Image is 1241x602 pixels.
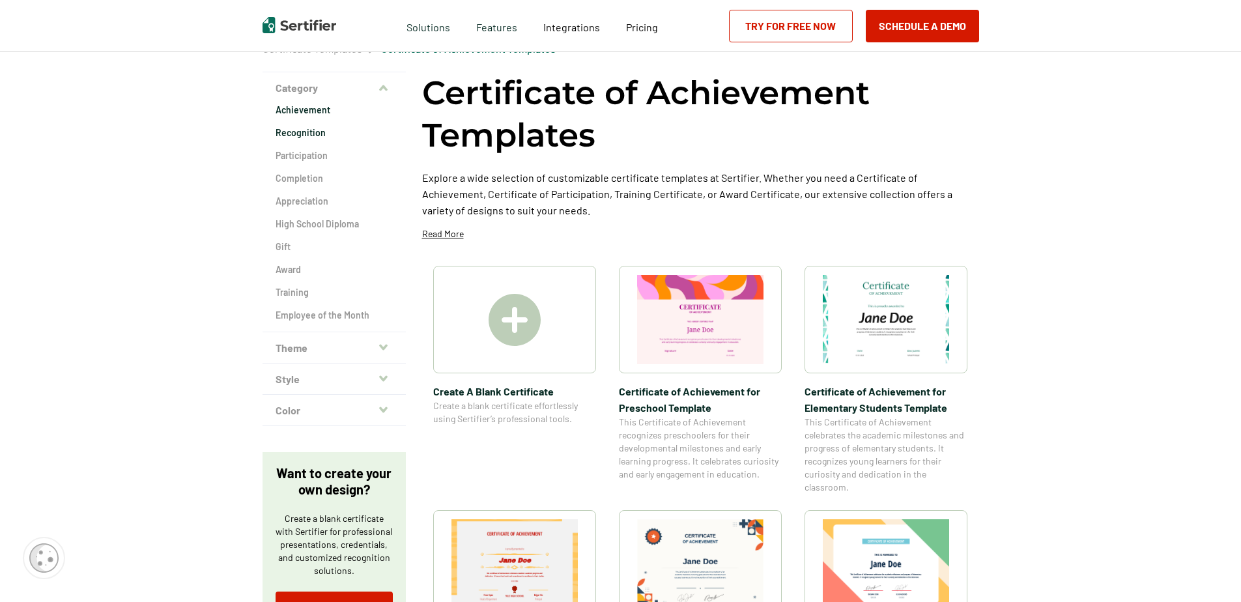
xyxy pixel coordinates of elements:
[276,104,393,117] a: Achievement
[263,72,406,104] button: Category
[866,10,979,42] button: Schedule a Demo
[637,275,763,364] img: Certificate of Achievement for Preschool Template
[276,240,393,253] a: Gift
[276,149,393,162] a: Participation
[422,227,464,240] p: Read More
[263,17,336,33] img: Sertifier | Digital Credentialing Platform
[619,266,782,494] a: Certificate of Achievement for Preschool TemplateCertificate of Achievement for Preschool Templat...
[433,383,596,399] span: Create A Blank Certificate
[1176,539,1241,602] iframe: Chat Widget
[407,18,450,34] span: Solutions
[276,309,393,322] a: Employee of the Month
[263,104,406,332] div: Category
[805,416,967,494] span: This Certificate of Achievement celebrates the academic milestones and progress of elementary stu...
[276,195,393,208] a: Appreciation
[805,266,967,494] a: Certificate of Achievement for Elementary Students TemplateCertificate of Achievement for Element...
[729,10,853,42] a: Try for Free Now
[805,383,967,416] span: Certificate of Achievement for Elementary Students Template
[823,275,949,364] img: Certificate of Achievement for Elementary Students Template
[422,72,979,156] h1: Certificate of Achievement Templates
[433,399,596,425] span: Create a blank certificate effortlessly using Sertifier’s professional tools.
[619,416,782,481] span: This Certificate of Achievement recognizes preschoolers for their developmental milestones and ea...
[422,169,979,218] p: Explore a wide selection of customizable certificate templates at Sertifier. Whether you need a C...
[543,18,600,34] a: Integrations
[276,172,393,185] a: Completion
[276,465,393,498] p: Want to create your own design?
[276,218,393,231] a: High School Diploma
[626,21,658,33] span: Pricing
[476,18,517,34] span: Features
[543,21,600,33] span: Integrations
[489,294,541,346] img: Create A Blank Certificate
[626,18,658,34] a: Pricing
[263,332,406,364] button: Theme
[29,543,59,573] img: Cookie Popup Icon
[276,286,393,299] a: Training
[263,364,406,395] button: Style
[263,395,406,426] button: Color
[276,512,393,577] p: Create a blank certificate with Sertifier for professional presentations, credentials, and custom...
[619,383,782,416] span: Certificate of Achievement for Preschool Template
[276,126,393,139] a: Recognition
[276,263,393,276] a: Award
